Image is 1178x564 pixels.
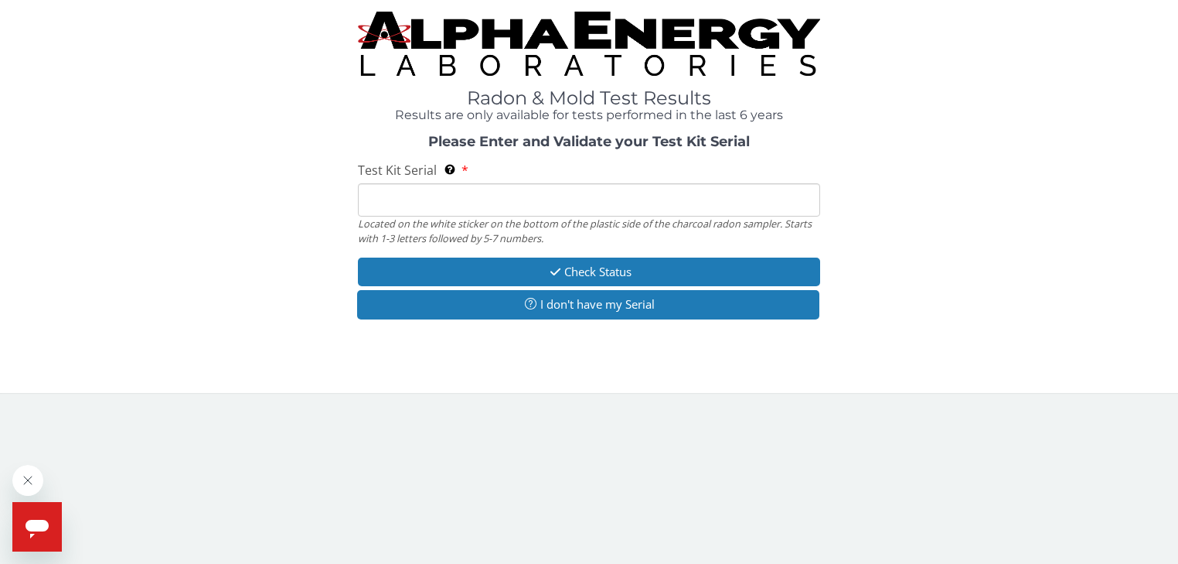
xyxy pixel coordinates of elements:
[358,258,820,286] button: Check Status
[428,133,750,150] strong: Please Enter and Validate your Test Kit Serial
[358,108,820,122] h4: Results are only available for tests performed in the last 6 years
[12,502,62,552] iframe: Button to launch messaging window
[358,12,820,76] img: TightCrop.jpg
[9,11,34,23] span: Help
[358,88,820,108] h1: Radon & Mold Test Results
[358,162,437,179] span: Test Kit Serial
[12,465,43,496] iframe: Close message
[358,217,820,245] div: Located on the white sticker on the bottom of the plastic side of the charcoal radon sampler. Sta...
[357,290,819,319] button: I don't have my Serial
